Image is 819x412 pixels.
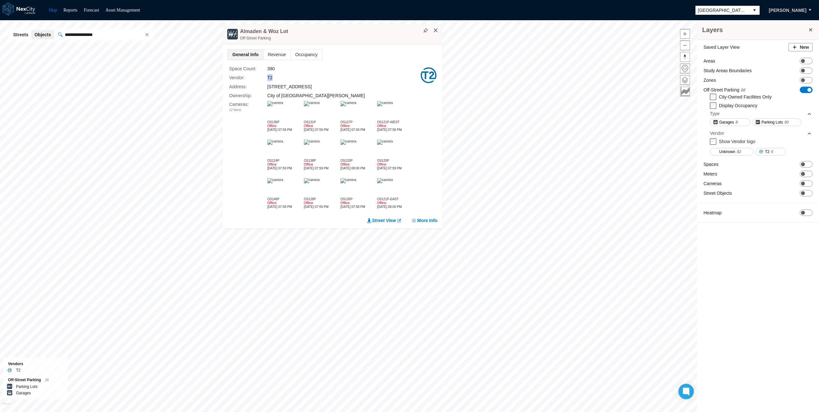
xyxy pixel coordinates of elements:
[703,58,715,64] label: Areas
[703,44,740,50] label: Saved Layer View
[31,30,54,39] button: Objects
[267,120,299,124] div: OS136P
[698,7,747,13] span: [GEOGRAPHIC_DATA][PERSON_NAME]
[341,140,356,145] img: camera
[267,83,420,90] div: [STREET_ADDRESS]
[267,92,420,99] div: City of [GEOGRAPHIC_DATA][PERSON_NAME]
[13,31,28,38] span: Streets
[341,101,356,106] img: camera
[703,87,745,93] label: Off-Street Parking
[377,140,393,145] img: camera
[8,377,63,383] div: Off-Street Parking
[762,5,813,16] button: [PERSON_NAME]
[680,40,690,50] button: Zoom out
[142,30,151,39] span: clear
[84,8,99,13] a: Forecast
[762,119,783,125] span: Parking Lots
[341,128,373,132] div: [DATE] 07:59 PM
[16,367,21,373] label: T2
[377,167,409,170] div: [DATE] 07:59 PM
[710,118,750,126] button: Garages8
[341,120,373,124] div: OS127P
[719,139,755,144] label: Show Vendor logo
[229,102,249,107] label: Cameras :
[702,25,807,34] h3: Layers
[377,205,409,209] div: [DATE] 08:00 PM
[304,140,320,145] img: camera
[703,77,716,83] label: Zones
[304,101,320,106] img: camera
[680,29,690,39] span: Zoom in
[49,8,57,13] a: Map
[680,29,690,39] button: Zoom in
[710,109,812,118] div: Type
[267,178,283,183] img: camera
[267,101,283,106] img: camera
[771,149,773,155] span: 6
[710,110,720,117] div: Type
[304,124,313,128] span: Offline
[703,190,732,196] label: Street Objects
[240,28,288,35] h4: Almaden & Woz Lot
[341,197,373,201] div: OS135P
[341,124,350,128] span: Offline
[304,201,313,205] span: Offline
[377,197,409,201] div: OS121P-EAST
[377,124,386,128] span: Offline
[304,163,313,166] span: Offline
[267,140,283,145] img: camera
[267,201,277,205] span: Offline
[710,148,754,156] button: Unknown82
[304,167,336,170] div: [DATE] 07:59 PM
[341,163,350,166] span: Offline
[304,197,336,201] div: OS128P
[719,149,735,155] span: Unknown
[703,161,719,167] label: Spaces
[703,67,752,74] label: Study Areas Boundaries
[377,201,386,205] span: Offline
[719,94,772,99] label: City-Owned Facilities Only
[680,41,690,50] span: Zoom out
[267,65,420,72] div: 390
[367,217,402,224] a: Street View
[377,159,409,163] div: OS125P
[267,159,299,163] div: OS124P
[229,92,267,99] label: Ownership :
[341,167,373,170] div: [DATE] 08:00 PM
[680,75,690,85] button: Layers management
[789,43,813,51] button: New
[719,119,734,125] span: Garages
[267,205,299,209] div: [DATE] 07:59 PM
[341,159,373,163] div: OS133P
[752,118,801,126] button: Parking Lots80
[291,49,322,60] span: Occupancy
[765,149,769,155] span: T2
[8,361,63,367] div: Vendors
[304,205,336,209] div: [DATE] 07:59 PM
[800,44,809,50] span: New
[229,65,267,72] label: Space Count :
[680,87,690,97] button: Key metrics
[267,128,299,132] div: [DATE] 07:59 PM
[228,49,263,60] span: General Info
[377,128,409,132] div: [DATE] 07:58 PM
[10,30,31,39] button: Streets
[680,52,690,62] span: Reset bearing to north
[769,7,806,13] span: [PERSON_NAME]
[411,217,437,224] button: More Info
[710,130,724,136] div: Vendor
[267,124,277,128] span: Offline
[16,383,38,390] label: Parking Lots
[263,49,290,60] span: Revenue
[3,403,10,410] a: Mapbox homepage
[680,64,690,73] button: Home
[16,390,31,396] label: Garages
[377,101,393,106] img: camera
[710,128,812,138] div: Vendor
[267,163,277,166] span: Offline
[719,103,757,108] label: Display Occupancy
[736,119,738,125] span: 8
[304,159,336,163] div: OS138P
[229,107,267,113] div: 12 items
[64,8,78,13] a: Reports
